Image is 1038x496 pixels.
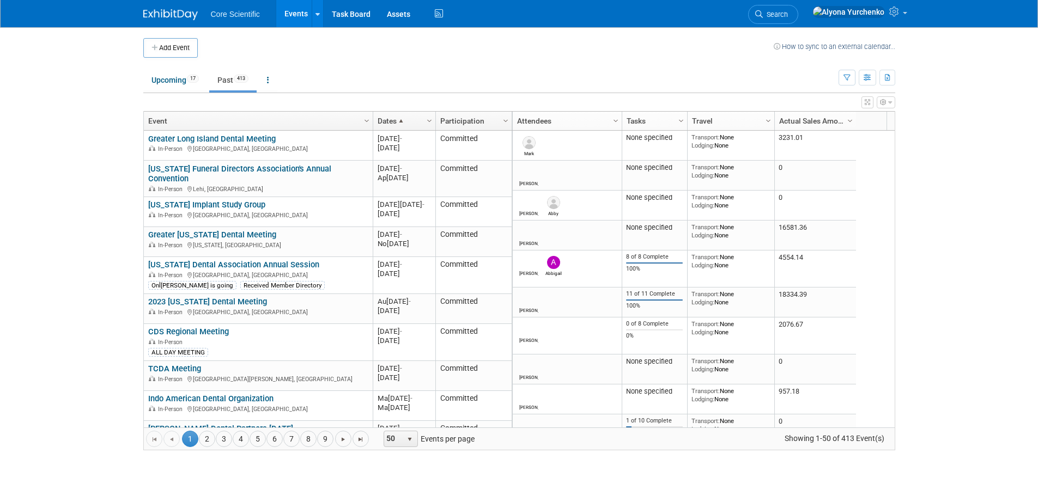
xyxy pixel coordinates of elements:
[435,197,512,227] td: Committed
[378,394,430,403] div: Ma[DATE]
[519,373,538,380] div: James Belshe
[378,424,430,433] div: [DATE]
[812,6,885,18] img: Alyona Yurchenko
[691,425,714,433] span: Lodging:
[158,339,186,346] span: In-Person
[523,196,536,209] img: James Belshe
[149,186,155,191] img: In-Person Event
[405,435,414,444] span: select
[544,209,563,216] div: Abby Belshe
[691,201,714,209] span: Lodging:
[182,431,198,447] span: 1
[148,348,208,357] div: ALL DAY MEETING
[691,387,770,403] div: None None
[774,250,856,287] td: 4554.14
[523,226,536,239] img: James Belshe
[774,161,856,191] td: 0
[209,70,257,90] a: Past413
[148,307,368,316] div: [GEOGRAPHIC_DATA], [GEOGRAPHIC_DATA]
[369,431,485,447] span: Events per page
[148,260,319,270] a: [US_STATE] Dental Association Annual Session
[378,209,430,218] div: [DATE]
[378,297,430,306] div: Au[DATE]
[158,406,186,413] span: In-Person
[626,332,683,340] div: 0%
[400,164,402,173] span: -
[517,112,615,130] a: Attendees
[378,269,430,278] div: [DATE]
[148,270,368,279] div: [GEOGRAPHIC_DATA], [GEOGRAPHIC_DATA]
[626,223,683,232] div: None specified
[148,200,265,210] a: [US_STATE] Implant Study Group
[691,357,720,365] span: Transport:
[691,223,720,231] span: Transport:
[148,404,368,413] div: [GEOGRAPHIC_DATA], [GEOGRAPHIC_DATA]
[519,209,538,216] div: James Belshe
[691,365,714,373] span: Lodging:
[149,406,155,411] img: In-Person Event
[691,163,770,179] div: None None
[763,10,788,19] span: Search
[626,417,683,425] div: 1 of 10 Complete
[211,10,260,19] span: Core Scientific
[317,431,333,447] a: 9
[691,253,770,269] div: None None
[435,131,512,161] td: Committed
[691,193,770,209] div: None None
[158,309,186,316] span: In-Person
[691,163,720,171] span: Transport:
[626,320,683,328] div: 0 of 8 Complete
[774,191,856,221] td: 0
[523,323,536,336] img: Robert Dittmann
[547,196,560,209] img: Abby Belshe
[779,112,849,130] a: Actual Sales Amount
[523,136,536,149] img: Mark Lobosco
[362,117,371,125] span: Column Settings
[146,431,162,447] a: Go to the first page
[677,117,685,125] span: Column Settings
[149,242,155,247] img: In-Person Event
[626,357,683,366] div: None specified
[435,324,512,361] td: Committed
[626,163,683,172] div: None specified
[266,431,283,447] a: 6
[400,134,402,143] span: -
[148,144,368,153] div: [GEOGRAPHIC_DATA], [GEOGRAPHIC_DATA]
[691,253,720,261] span: Transport:
[691,193,720,201] span: Transport:
[148,281,236,290] div: Onl[PERSON_NAME] is going
[378,112,428,130] a: Dates
[148,134,276,144] a: Greater Long Island Dental Meeting
[240,281,325,290] div: Received Member Directory
[774,221,856,250] td: 16581.36
[523,293,536,306] img: Robert Dittmann
[378,403,430,412] div: Ma[DATE]
[216,431,232,447] a: 3
[148,364,201,373] a: TCDA Meeting
[547,256,560,269] img: Abbigail Belshe
[149,376,155,381] img: In-Person Event
[378,230,430,239] div: [DATE]
[378,336,430,345] div: [DATE]
[250,431,266,447] a: 5
[519,149,538,156] div: Mark Lobosco
[774,414,856,444] td: 0
[400,424,402,432] span: -
[691,417,770,433] div: None None
[148,184,368,193] div: Lehi, [GEOGRAPHIC_DATA]
[410,394,412,402] span: -
[691,261,714,269] span: Lodging:
[523,256,536,269] img: James Belshe
[501,117,510,125] span: Column Settings
[149,212,155,217] img: In-Person Event
[774,287,856,317] td: 18334.39
[523,390,536,403] img: Robert Dittmann
[435,294,512,324] td: Committed
[691,320,720,328] span: Transport:
[143,9,198,20] img: ExhibitDay
[691,231,714,239] span: Lodging:
[378,306,430,315] div: [DATE]
[378,260,430,269] div: [DATE]
[356,435,365,444] span: Go to the last page
[691,223,770,239] div: None None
